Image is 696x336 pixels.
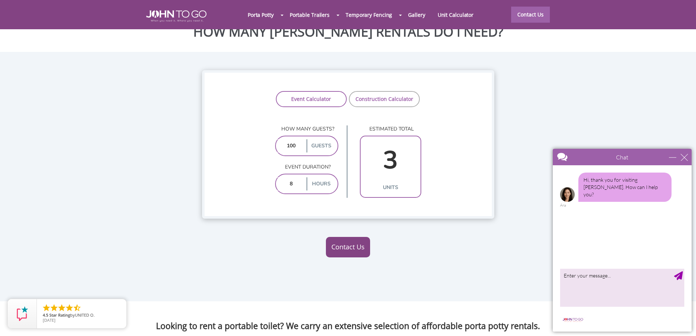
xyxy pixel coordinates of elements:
[278,139,305,152] input: 0
[548,144,696,336] iframe: Live Chat Box
[65,303,74,312] li: 
[402,7,431,23] a: Gallery
[284,7,336,23] a: Portable Trailers
[276,91,347,107] a: Event Calculator
[50,303,58,312] li: 
[307,177,336,190] label: hours
[146,10,206,22] img: JOHN to go
[360,125,421,133] p: estimated total
[49,312,70,318] span: Star Rating
[43,312,48,318] span: 4.5
[43,317,56,323] span: [DATE]
[326,237,370,257] a: Contact Us
[339,7,398,23] a: Temporary Fencing
[42,303,51,312] li: 
[362,181,419,194] label: units
[57,303,66,312] li: 
[5,309,691,331] h3: Looking to rent a portable toilet? We carry an extensive selection of affordable porta potty rent...
[307,139,336,152] label: guests
[5,24,691,39] h2: HOW MANY [PERSON_NAME] RENTALS DO I NEED?
[349,91,420,107] a: Construction Calculator
[362,139,419,181] input: 0
[511,7,550,23] a: Contact Us
[275,163,338,171] p: Event duration?
[278,177,305,190] input: 0
[75,312,95,318] span: UNITED O.
[431,7,480,23] a: Unit Calculator
[241,7,280,23] a: Porta Potty
[73,303,81,312] li: 
[15,306,30,321] img: Review Rating
[43,313,121,318] span: by
[275,125,338,133] p: How many guests?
